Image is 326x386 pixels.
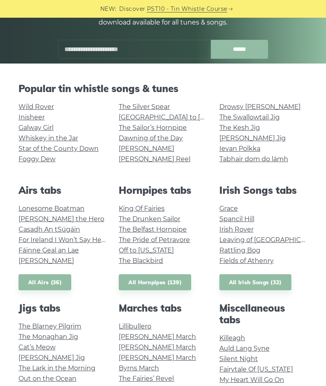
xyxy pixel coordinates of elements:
a: For Ireland I Won’t Say Her Name [19,236,125,244]
a: Off to [US_STATE] [119,246,174,254]
a: Galway Girl [19,124,54,131]
a: Star of the County Down [19,145,99,152]
a: Rattling Bog [219,246,260,254]
h2: Marches tabs [119,302,207,314]
a: [PERSON_NAME] [119,145,174,152]
a: All Airs (36) [19,274,71,291]
a: PST10 - Tin Whistle Course [147,4,227,14]
a: [PERSON_NAME] [19,257,74,265]
a: King Of Fairies [119,205,165,212]
a: All Hornpipes (139) [119,274,191,291]
a: Irish Rover [219,226,254,233]
h2: Jigs tabs [19,302,107,314]
a: The Blackbird [119,257,163,265]
a: Fairytale Of [US_STATE] [219,365,293,373]
h2: Miscellaneous tabs [219,302,307,326]
a: The Sailor’s Hornpipe [119,124,187,131]
a: All Irish Songs (32) [219,274,291,291]
a: Cat’s Meow [19,343,56,351]
a: [PERSON_NAME] March [119,343,196,351]
a: The Pride of Petravore [119,236,190,244]
a: [PERSON_NAME] Jig [219,134,286,142]
a: [PERSON_NAME] Jig [19,354,85,361]
a: Fields of Athenry [219,257,274,265]
span: Discover [119,4,146,14]
a: The Swallowtail Jig [219,113,280,121]
h2: Hornpipes tabs [119,185,207,196]
a: Fáinne Geal an Lae [19,246,79,254]
a: [GEOGRAPHIC_DATA] to [GEOGRAPHIC_DATA] [119,113,267,121]
a: Ievan Polkka [219,145,260,152]
a: The Silver Spear [119,103,170,111]
a: Dawning of the Day [119,134,183,142]
a: Silent Night [219,355,258,363]
a: Wild Rover [19,103,54,111]
a: Grace [219,205,238,212]
a: The Belfast Hornpipe [119,226,187,233]
a: The Blarney Pilgrim [19,322,81,330]
a: The Lark in the Morning [19,364,95,372]
a: Lonesome Boatman [19,205,85,212]
a: Tabhair dom do lámh [219,155,288,163]
a: Whiskey in the Jar [19,134,78,142]
a: [PERSON_NAME] Reel [119,155,190,163]
a: Casadh An tSúgáin [19,226,80,233]
h2: Popular tin whistle songs & tunes [19,83,307,94]
h2: Airs tabs [19,185,107,196]
a: Auld Lang Syne [219,345,270,352]
a: Drowsy [PERSON_NAME] [219,103,301,111]
a: The Fairies’ Revel [119,375,174,382]
a: My Heart Will Go On [219,376,284,384]
a: Foggy Dew [19,155,56,163]
a: The Drunken Sailor [119,215,180,223]
a: [PERSON_NAME] March [119,354,196,361]
a: [PERSON_NAME] March [119,333,196,341]
a: Killeagh [219,334,245,342]
a: Inisheer [19,113,45,121]
a: Lillibullero [119,322,151,330]
h2: Irish Songs tabs [219,185,307,196]
a: Byrns March [119,364,159,372]
a: Spancil Hill [219,215,254,223]
a: Leaving of [GEOGRAPHIC_DATA] [219,236,323,244]
a: [PERSON_NAME] the Hero [19,215,104,223]
a: Out on the Ocean [19,375,76,382]
a: The Kesh Jig [219,124,260,131]
a: The Monaghan Jig [19,333,78,341]
span: NEW: [100,4,117,14]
